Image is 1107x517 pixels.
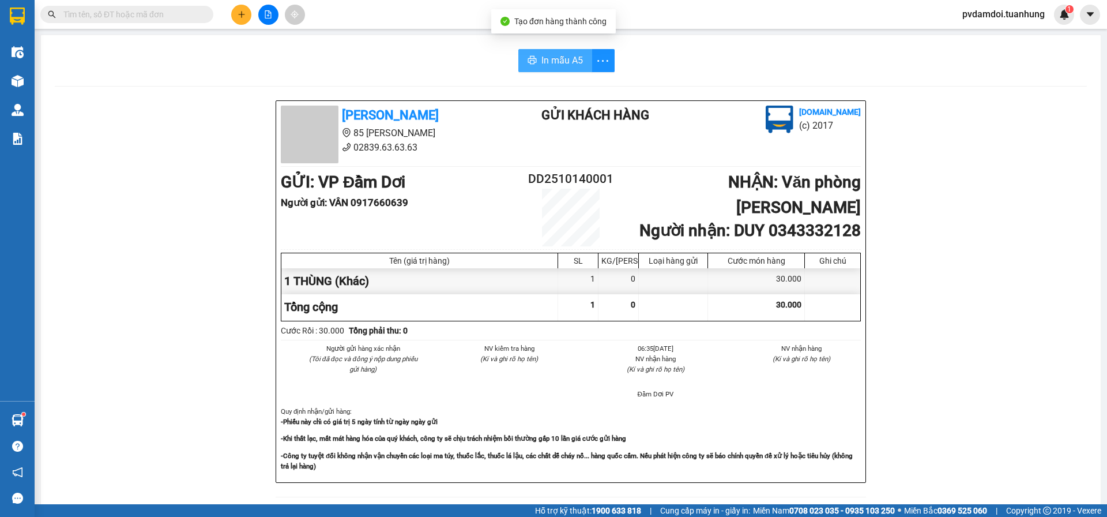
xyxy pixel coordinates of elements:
button: file-add [258,5,278,25]
b: [DOMAIN_NAME] [799,107,861,117]
b: [PERSON_NAME] [342,108,439,122]
strong: -Khi thất lạc, mất mát hàng hóa của quý khách, công ty sẽ chịu trách nhiệm bồi thường gấp 10 lần ... [281,434,626,443]
span: | [996,504,997,517]
span: notification [12,467,23,478]
button: plus [231,5,251,25]
span: message [12,493,23,504]
li: (c) 2017 [799,118,861,133]
button: aim [285,5,305,25]
b: NHẬN : Văn phòng [PERSON_NAME] [728,173,861,217]
div: Loại hàng gửi [642,256,705,265]
span: search [48,10,56,18]
button: more [592,49,615,72]
span: | [650,504,652,517]
div: 0 [598,268,639,294]
b: GỬI : VP Đầm Dơi [5,72,130,91]
b: Gửi khách hàng [541,108,649,122]
button: caret-down [1080,5,1100,25]
span: Hỗ trợ kỹ thuật: [535,504,641,517]
li: NV nhận hàng [743,343,861,354]
li: NV kiểm tra hàng [450,343,569,354]
span: caret-down [1085,9,1095,20]
span: Miền Nam [753,504,895,517]
span: phone [342,143,351,152]
strong: -Phiếu này chỉ có giá trị 5 ngày tính từ ngày ngày gửi [281,418,438,426]
b: Người nhận : DUY 0343332128 [639,221,861,240]
i: (Kí và ghi rõ họ tên) [480,355,538,363]
span: environment [342,128,351,137]
span: 1 [590,300,595,309]
span: Tạo đơn hàng thành công [514,17,607,26]
span: Cung cấp máy in - giấy in: [660,504,750,517]
div: 30.000 [708,268,805,294]
li: Đầm Dơi PV [596,389,715,399]
div: Tên (giá trị hàng) [284,256,555,265]
li: 02839.63.63.63 [5,40,220,54]
sup: 1 [22,413,25,416]
li: 85 [PERSON_NAME] [5,25,220,40]
img: warehouse-icon [12,75,24,87]
div: Cước món hàng [711,256,801,265]
div: Cước Rồi : 30.000 [281,324,344,337]
span: pvdamdoi.tuanhung [953,7,1054,21]
h2: DD2510140001 [522,170,619,189]
i: (Tôi đã đọc và đồng ý nộp dung phiếu gửi hàng) [309,355,417,373]
span: 30.000 [776,300,801,309]
span: file-add [264,10,272,18]
img: logo.jpg [766,106,793,133]
img: warehouse-icon [12,414,24,426]
div: KG/[PERSON_NAME] [601,256,635,265]
strong: 0708 023 035 - 0935 103 250 [789,506,895,515]
span: In mẫu A5 [541,53,583,68]
img: warehouse-icon [12,46,24,58]
li: NV nhận hàng [596,354,715,364]
li: Người gửi hàng xác nhận [304,343,423,354]
strong: -Công ty tuyệt đối không nhận vận chuyển các loại ma túy, thuốc lắc, thuốc lá lậu, các chất dễ ch... [281,452,853,470]
img: solution-icon [12,133,24,145]
div: Ghi chú [808,256,857,265]
span: aim [291,10,299,18]
span: copyright [1043,507,1051,515]
span: ⚪️ [898,508,901,513]
span: Miền Bắc [904,504,987,517]
i: (Kí và ghi rõ họ tên) [773,355,830,363]
span: 0 [631,300,635,309]
span: check-circle [500,17,510,26]
b: Tổng phải thu: 0 [349,326,408,335]
li: 85 [PERSON_NAME] [281,126,495,140]
img: logo-vxr [10,8,25,25]
div: 1 [558,268,598,294]
button: printerIn mẫu A5 [518,49,592,72]
div: 1 THÙNG (Khác) [281,268,558,294]
strong: 1900 633 818 [592,506,641,515]
li: 06:35[DATE] [596,343,715,354]
span: phone [66,42,76,51]
div: Quy định nhận/gửi hàng : [281,406,861,471]
div: SL [561,256,595,265]
img: warehouse-icon [12,104,24,116]
b: Người gửi : VÂN 0917660639 [281,197,408,208]
img: icon-new-feature [1059,9,1070,20]
strong: 0369 525 060 [937,506,987,515]
input: Tìm tên, số ĐT hoặc mã đơn [63,8,199,21]
span: Tổng cộng [284,300,338,314]
span: environment [66,28,76,37]
span: more [592,54,614,68]
b: [PERSON_NAME] [66,8,163,22]
i: (Kí và ghi rõ họ tên) [627,365,684,373]
span: question-circle [12,441,23,452]
span: plus [238,10,246,18]
span: printer [528,55,537,66]
b: GỬI : VP Đầm Dơi [281,173,405,192]
sup: 1 [1065,5,1074,13]
li: 02839.63.63.63 [281,140,495,155]
span: 1 [1067,5,1071,13]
